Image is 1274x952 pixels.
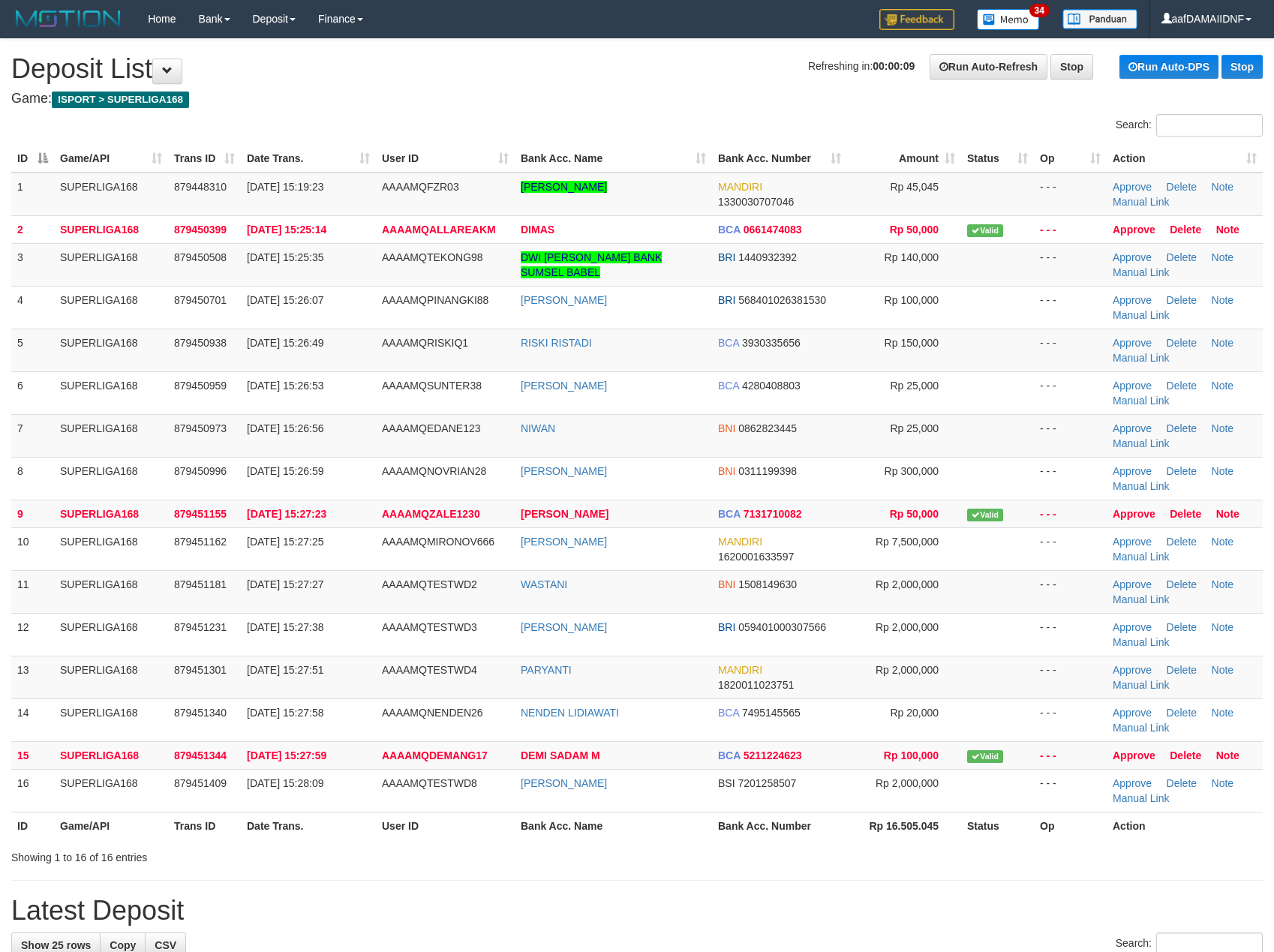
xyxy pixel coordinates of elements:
td: SUPERLIGA168 [54,243,168,286]
a: Approve [1113,465,1152,477]
span: 879450508 [174,251,227,263]
th: Action: activate to sort column ascending [1107,145,1263,173]
span: [DATE] 15:27:58 [247,707,323,719]
a: Delete [1167,465,1197,477]
input: Search: [1156,114,1263,137]
a: Approve [1113,578,1152,590]
a: Manual Link [1113,480,1170,492]
td: - - - [1034,613,1107,656]
td: 4 [11,286,54,329]
a: WASTANI [521,578,567,590]
span: [DATE] 15:27:38 [247,621,323,633]
span: [DATE] 15:26:53 [247,380,323,392]
td: SUPERLIGA168 [54,414,168,457]
td: - - - [1034,500,1107,527]
img: MOTION_logo.png [11,8,125,30]
a: DIMAS [521,224,554,236]
span: Valid transaction [967,224,1003,237]
span: Rp 100,000 [885,294,939,306]
td: SUPERLIGA168 [54,613,168,656]
a: Manual Link [1113,593,1170,605]
span: AAAAMQEDANE123 [382,422,481,434]
span: Rp 2,000,000 [876,664,939,676]
a: Delete [1170,749,1201,761]
span: [DATE] 15:25:14 [247,224,326,236]
a: Note [1212,664,1234,676]
a: Approve [1113,749,1155,761]
td: - - - [1034,215,1107,243]
span: 879451155 [174,508,227,520]
span: Show 25 rows [21,939,91,951]
span: 879450938 [174,337,227,349]
td: - - - [1034,414,1107,457]
a: Delete [1167,777,1197,789]
span: Valid transaction [967,509,1003,521]
span: [DATE] 15:26:56 [247,422,323,434]
th: Date Trans.: activate to sort column ascending [241,145,376,173]
a: Delete [1167,251,1197,263]
td: SUPERLIGA168 [54,570,168,613]
td: 15 [11,741,54,769]
span: BRI [718,251,735,263]
a: DWI [PERSON_NAME] BANK SUMSEL BABEL [521,251,662,278]
span: Rp 2,000,000 [876,777,939,789]
th: Bank Acc. Number [712,812,847,839]
a: Note [1216,224,1239,236]
a: Approve [1113,224,1155,236]
th: Bank Acc. Number: activate to sort column ascending [712,145,847,173]
a: Approve [1113,536,1152,548]
a: [PERSON_NAME] [521,294,607,306]
span: AAAAMQRISKIQ1 [382,337,468,349]
th: User ID: activate to sort column ascending [376,145,515,173]
span: BNI [718,578,735,590]
span: BRI [718,621,735,633]
td: 13 [11,656,54,698]
span: 879450996 [174,465,227,477]
div: Showing 1 to 16 of 16 entries [11,844,520,865]
span: AAAAMQTEKONG98 [382,251,483,263]
th: Amount: activate to sort column ascending [847,145,961,173]
span: Copy 1440932392 to clipboard [738,251,797,263]
a: Note [1212,465,1234,477]
a: NENDEN LIDIAWATI [521,707,619,719]
span: [DATE] 15:27:51 [247,664,323,676]
span: 879451162 [174,536,227,548]
span: AAAAMQSUNTER38 [382,380,482,392]
td: SUPERLIGA168 [54,500,168,527]
span: BSI [718,777,735,789]
td: 1 [11,173,54,216]
a: Note [1216,508,1239,520]
td: 11 [11,570,54,613]
a: Approve [1113,294,1152,306]
a: RISKI RISTADI [521,337,592,349]
a: Delete [1167,181,1197,193]
a: Delete [1167,380,1197,392]
span: 34 [1029,4,1050,17]
span: Copy 3930335656 to clipboard [742,337,801,349]
th: Bank Acc. Name: activate to sort column ascending [515,145,712,173]
span: BNI [718,422,735,434]
a: Delete [1167,422,1197,434]
th: Op [1034,812,1107,839]
span: Copy 1508149630 to clipboard [738,578,797,590]
span: Rp 50,000 [890,508,939,520]
td: 5 [11,329,54,371]
td: SUPERLIGA168 [54,371,168,414]
span: AAAAMQTESTWD3 [382,621,477,633]
span: AAAAMQTESTWD8 [382,777,477,789]
a: Approve [1113,422,1152,434]
td: - - - [1034,570,1107,613]
td: 14 [11,698,54,741]
td: 3 [11,243,54,286]
a: Note [1212,294,1234,306]
span: [DATE] 15:25:35 [247,251,323,263]
th: Status: activate to sort column ascending [961,145,1034,173]
a: Manual Link [1113,437,1170,449]
a: [PERSON_NAME] [521,536,607,548]
span: AAAAMQPINANGKI88 [382,294,488,306]
th: Trans ID [168,812,241,839]
td: SUPERLIGA168 [54,457,168,500]
td: - - - [1034,173,1107,216]
td: - - - [1034,329,1107,371]
span: [DATE] 15:27:27 [247,578,323,590]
